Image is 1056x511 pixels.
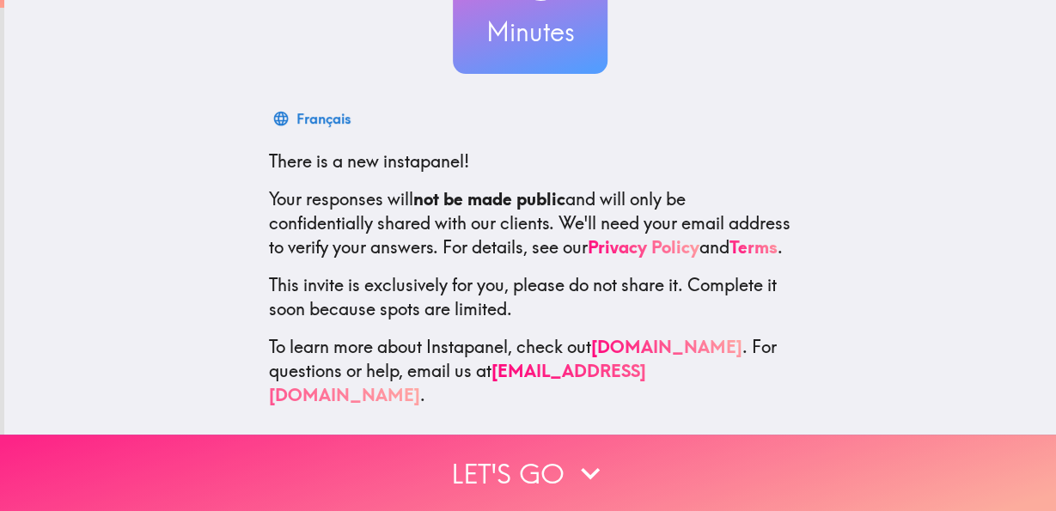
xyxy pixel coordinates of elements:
a: Privacy Policy [588,236,699,258]
a: [DOMAIN_NAME] [591,336,742,357]
p: To learn more about Instapanel, check out . For questions or help, email us at . [269,335,791,407]
span: There is a new instapanel! [269,150,469,172]
button: Français [269,101,357,136]
h3: Minutes [453,14,607,50]
a: Terms [729,236,778,258]
div: Français [296,106,351,131]
a: [EMAIL_ADDRESS][DOMAIN_NAME] [269,360,646,405]
p: This invite is exclusively for you, please do not share it. Complete it soon because spots are li... [269,273,791,321]
p: Your responses will and will only be confidentially shared with our clients. We'll need your emai... [269,187,791,259]
b: not be made public [413,188,565,210]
